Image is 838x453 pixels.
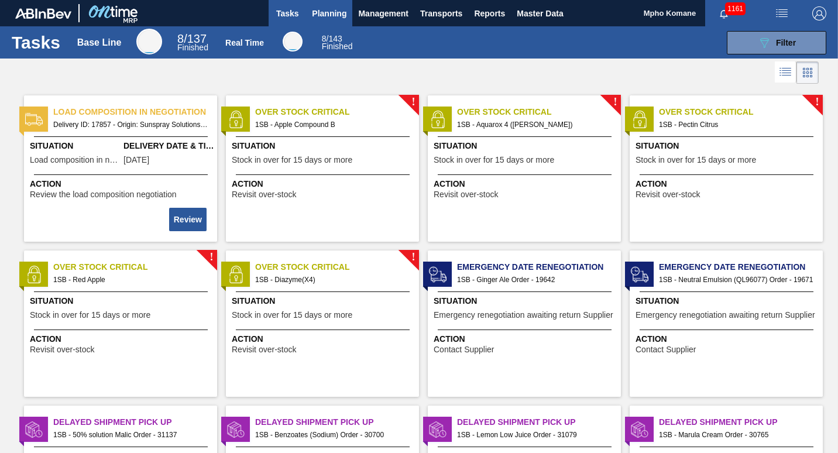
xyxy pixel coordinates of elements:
[170,207,208,232] div: Complete task: 2202749
[429,266,447,283] img: status
[636,140,820,152] span: Situation
[474,6,505,20] span: Reports
[232,295,416,307] span: Situation
[136,29,162,54] div: Base Line
[457,118,612,131] span: 1SB - Aquarox 4 (Rosemary)
[322,34,342,43] span: / 143
[631,111,648,128] img: status
[30,345,94,354] span: Revisit over-stock
[232,345,296,354] span: Revisit over-stock
[255,428,410,441] span: 1SB - Benzoates (Sodium) Order - 30700
[434,140,618,152] span: Situation
[274,6,300,20] span: Tasks
[636,178,820,190] span: Action
[30,295,214,307] span: Situation
[659,106,823,118] span: Over Stock Critical
[631,421,648,438] img: status
[227,111,245,128] img: status
[322,34,327,43] span: 8
[659,428,813,441] span: 1SB - Marula Cream Order - 30765
[434,333,618,345] span: Action
[776,38,796,47] span: Filter
[53,273,208,286] span: 1SB - Red Apple
[613,98,617,107] span: !
[283,32,303,52] div: Real Time
[53,118,208,131] span: Delivery ID: 17857 - Origin: Sunspray Solutions - Destination: 1SB
[457,273,612,286] span: 1SB - Ginger Ale Order - 19642
[775,61,796,84] div: List Vision
[434,190,498,199] span: Revisit over-stock
[12,36,60,49] h1: Tasks
[812,6,826,20] img: Logout
[705,5,743,22] button: Notifications
[659,273,813,286] span: 1SB - Neutral Emulsion (QL96077) Order - 19671
[434,178,618,190] span: Action
[232,140,416,152] span: Situation
[517,6,563,20] span: Master Data
[434,311,613,320] span: Emergency renegotiation awaiting return Supplier
[255,106,419,118] span: Over Stock Critical
[420,6,462,20] span: Transports
[457,106,621,118] span: Over Stock Critical
[232,311,352,320] span: Stock in over for 15 days or more
[30,178,214,190] span: Action
[725,2,746,15] span: 1161
[636,156,756,164] span: Stock in over for 15 days or more
[659,118,813,131] span: 1SB - Pectin Citrus
[636,295,820,307] span: Situation
[232,333,416,345] span: Action
[25,421,43,438] img: status
[429,421,447,438] img: status
[30,156,121,164] span: Load composition in negotiation
[659,416,823,428] span: Delayed Shipment Pick Up
[255,416,419,428] span: Delayed Shipment Pick Up
[225,38,264,47] div: Real Time
[457,416,621,428] span: Delayed Shipment Pick Up
[53,261,217,273] span: Over Stock Critical
[322,35,353,50] div: Real Time
[322,42,353,51] span: Finished
[659,261,823,273] span: Emergency Date Renegotiation
[227,421,245,438] img: status
[358,6,408,20] span: Management
[232,190,296,199] span: Revisit over-stock
[636,333,820,345] span: Action
[30,333,214,345] span: Action
[457,428,612,441] span: 1SB - Lemon Low Juice Order - 31079
[429,111,447,128] img: status
[255,261,419,273] span: Over Stock Critical
[815,98,819,107] span: !
[411,98,415,107] span: !
[30,190,177,199] span: Review the load composition negotiation
[457,261,621,273] span: Emergency Date Renegotiation
[312,6,346,20] span: Planning
[255,273,410,286] span: 1SB - Diazyme(X4)
[775,6,789,20] img: userActions
[796,61,819,84] div: Card Vision
[232,156,352,164] span: Stock in over for 15 days or more
[227,266,245,283] img: status
[209,253,213,262] span: !
[53,428,208,441] span: 1SB - 50% solution Malic Order - 31137
[434,156,554,164] span: Stock in over for 15 days or more
[177,34,208,52] div: Base Line
[169,208,207,231] button: Review
[727,31,826,54] button: Filter
[25,111,43,128] img: status
[123,140,214,152] span: Delivery Date & Time
[631,266,648,283] img: status
[15,8,71,19] img: TNhmsLtSVTkK8tSr43FrP2fwEKptu5GPRR3wAAAABJRU5ErkJggg==
[636,311,815,320] span: Emergency renegotiation awaiting return Supplier
[123,156,149,164] span: 08/11/2025,
[53,106,217,118] span: Load composition in negotiation
[411,253,415,262] span: !
[636,190,700,199] span: Revisit over-stock
[30,311,150,320] span: Stock in over for 15 days or more
[25,266,43,283] img: status
[434,345,494,354] span: Contact Supplier
[177,32,207,45] span: / 137
[53,416,217,428] span: Delayed Shipment Pick Up
[232,178,416,190] span: Action
[255,118,410,131] span: 1SB - Apple Compound B
[177,32,184,45] span: 8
